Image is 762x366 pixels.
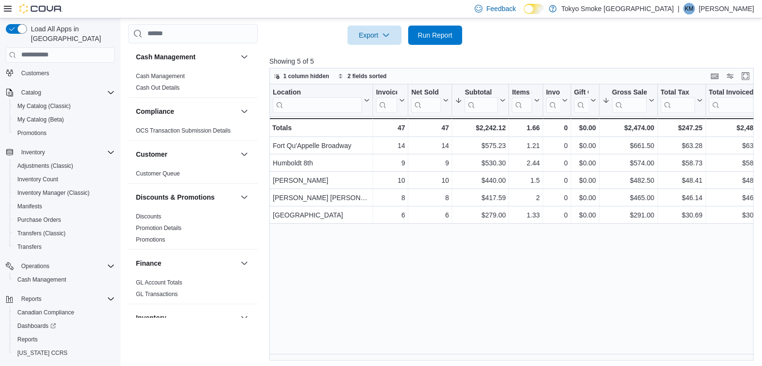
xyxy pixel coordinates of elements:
[376,88,397,113] div: Invoices Sold
[239,191,250,203] button: Discounts & Promotions
[13,100,115,112] span: My Catalog (Classic)
[136,84,180,91] a: Cash Out Details
[17,293,115,305] span: Reports
[512,88,532,97] div: Items Per Transaction
[13,274,115,285] span: Cash Management
[13,320,115,332] span: Dashboards
[612,88,646,97] div: Gross Sales
[17,260,53,272] button: Operations
[21,149,45,156] span: Inventory
[17,87,45,98] button: Catalog
[10,126,119,140] button: Promotions
[546,122,568,134] div: 0
[10,319,119,333] a: Dashboards
[13,241,45,253] a: Transfers
[561,3,674,14] p: Tokyo Smoke [GEOGRAPHIC_DATA]
[136,149,237,159] button: Customer
[13,174,115,185] span: Inventory Count
[13,160,115,172] span: Adjustments (Classic)
[683,3,695,14] div: Kory McNabb
[13,100,75,112] a: My Catalog (Classic)
[283,72,329,80] span: 1 column hidden
[2,66,119,80] button: Customers
[2,292,119,306] button: Reports
[17,243,41,251] span: Transfers
[455,122,506,134] div: $2,242.12
[685,3,694,14] span: KM
[408,26,462,45] button: Run Report
[13,187,94,199] a: Inventory Manager (Classic)
[455,175,506,186] div: $440.00
[128,211,258,249] div: Discounts & Promotions
[13,174,62,185] a: Inventory Count
[136,107,237,116] button: Compliance
[128,168,258,183] div: Customer
[660,175,702,186] div: $48.41
[136,72,185,80] span: Cash Management
[602,192,654,203] div: $465.00
[376,192,405,203] div: 8
[574,140,596,151] div: $0.00
[136,291,178,298] a: GL Transactions
[10,186,119,200] button: Inventory Manager (Classic)
[512,122,540,134] div: 1.66
[13,160,77,172] a: Adjustments (Classic)
[136,224,182,232] span: Promotion Details
[411,209,449,221] div: 6
[376,122,405,134] div: 47
[136,170,180,177] a: Customer Queue
[602,157,654,169] div: $574.00
[574,122,596,134] div: $0.00
[2,146,119,159] button: Inventory
[136,149,167,159] h3: Customer
[10,213,119,227] button: Purchase Orders
[136,290,178,298] span: GL Transactions
[10,200,119,213] button: Manifests
[486,4,516,14] span: Feedback
[13,320,60,332] a: Dashboards
[376,209,405,221] div: 6
[17,147,49,158] button: Inventory
[17,349,67,357] span: [US_STATE] CCRS
[10,159,119,173] button: Adjustments (Classic)
[13,127,115,139] span: Promotions
[455,140,506,151] div: $575.23
[411,140,449,151] div: 14
[13,347,115,359] span: Washington CCRS
[546,88,560,113] div: Invoices Ref
[270,70,333,82] button: 1 column hidden
[660,140,702,151] div: $63.28
[574,157,596,169] div: $0.00
[13,274,70,285] a: Cash Management
[17,293,45,305] button: Reports
[128,277,258,304] div: Finance
[348,26,401,45] button: Export
[602,175,654,186] div: $482.50
[13,241,115,253] span: Transfers
[2,86,119,99] button: Catalog
[10,240,119,254] button: Transfers
[273,88,362,113] div: Location
[709,88,759,113] div: Total Invoiced
[128,125,258,140] div: Compliance
[660,122,702,134] div: $247.25
[136,236,165,244] span: Promotions
[136,279,182,286] a: GL Account Totals
[411,88,449,113] button: Net Sold
[13,228,69,239] a: Transfers (Classic)
[128,70,258,97] div: Cash Management
[574,88,596,113] button: Gift Cards
[136,313,237,323] button: Inventory
[512,175,540,186] div: 1.5
[574,88,588,97] div: Gift Cards
[13,201,46,212] a: Manifests
[10,227,119,240] button: Transfers (Classic)
[136,127,231,134] a: OCS Transaction Submission Details
[17,129,47,137] span: Promotions
[13,334,41,345] a: Reports
[17,68,53,79] a: Customers
[136,52,196,62] h3: Cash Management
[465,88,498,97] div: Subtotal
